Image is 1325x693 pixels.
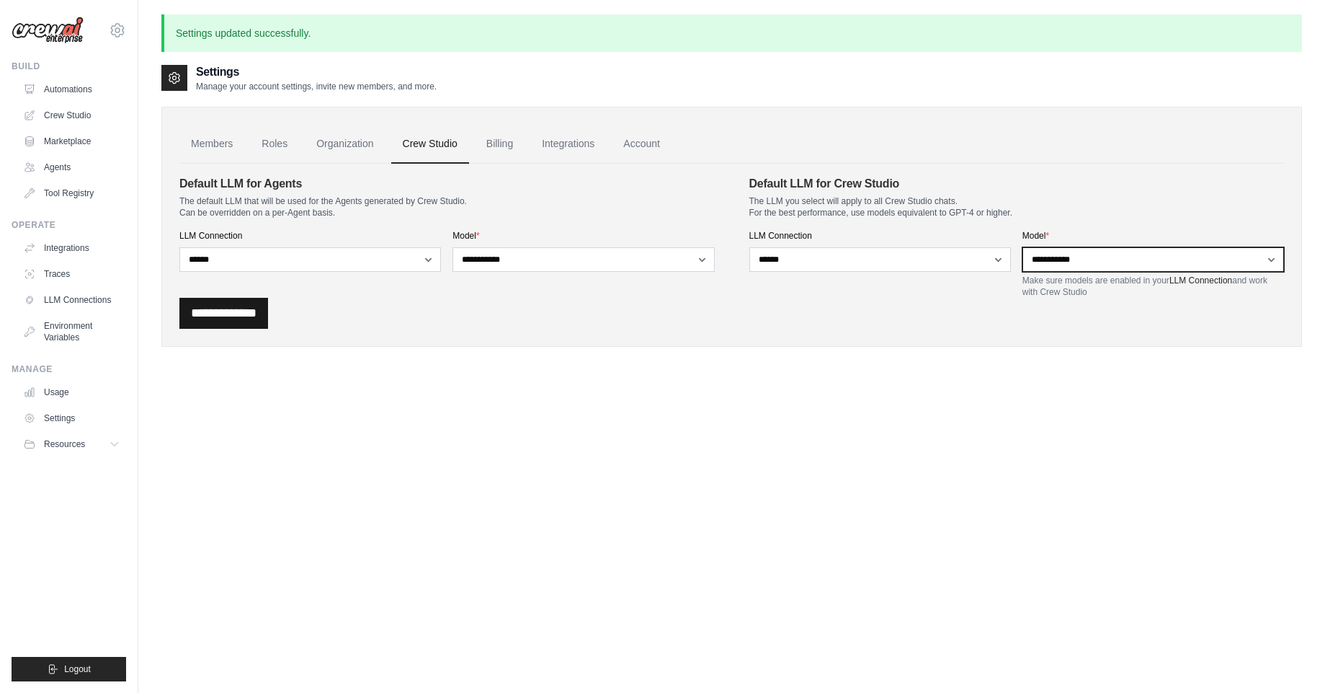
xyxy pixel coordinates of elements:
[12,61,126,72] div: Build
[12,363,126,375] div: Manage
[17,78,126,101] a: Automations
[179,230,441,242] label: LLM Connection
[17,433,126,456] button: Resources
[305,125,385,164] a: Organization
[391,125,469,164] a: Crew Studio
[179,125,244,164] a: Members
[17,182,126,205] a: Tool Registry
[17,407,126,430] a: Settings
[17,381,126,404] a: Usage
[179,195,715,219] p: The default LLM that will be used for the Agents generated by Crew Studio. Can be overridden on a...
[452,230,714,242] label: Model
[17,237,126,260] a: Integrations
[17,104,126,127] a: Crew Studio
[612,125,672,164] a: Account
[64,663,91,675] span: Logout
[17,314,126,349] a: Environment Variables
[17,262,126,286] a: Traces
[179,175,715,193] h4: Default LLM for Agents
[12,17,84,44] img: Logo
[17,288,126,312] a: LLM Connections
[196,63,437,81] h2: Settings
[749,195,1285,219] p: The LLM you select will apply to all Crew Studio chats. For the best performance, use models equi...
[17,156,126,179] a: Agents
[44,438,85,450] span: Resources
[1169,275,1232,286] a: LLM Connection
[749,175,1285,193] h4: Default LLM for Crew Studio
[475,125,525,164] a: Billing
[196,81,437,92] p: Manage your account settings, invite new members, and more.
[250,125,299,164] a: Roles
[12,657,126,681] button: Logout
[17,130,126,153] a: Marketplace
[749,230,1011,242] label: LLM Connection
[161,14,1302,52] p: Settings updated successfully.
[1022,230,1284,242] label: Model
[12,219,126,231] div: Operate
[1022,275,1284,298] p: Make sure models are enabled in your and work with Crew Studio
[530,125,606,164] a: Integrations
